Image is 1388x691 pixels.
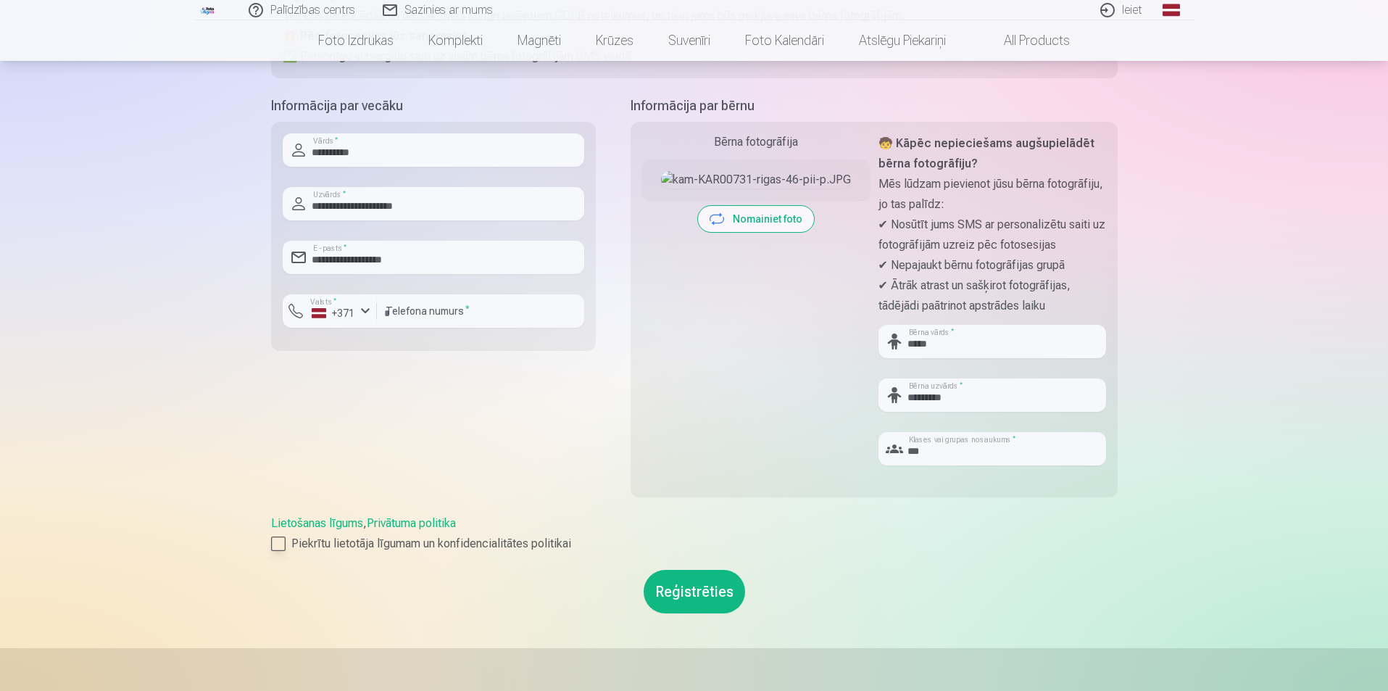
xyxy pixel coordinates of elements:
[312,306,355,320] div: +371
[411,20,500,61] a: Komplekti
[661,171,851,189] img: kam-KAR00731-rigas-46-pii-p.JPG
[200,6,216,15] img: /fa1
[651,20,728,61] a: Suvenīri
[878,174,1106,215] p: Mēs lūdzam pievienot jūsu bērna fotogrāfiju, jo tas palīdz:
[500,20,578,61] a: Magnēti
[301,20,411,61] a: Foto izdrukas
[271,515,1118,553] div: ,
[642,133,870,151] div: Bērna fotogrāfija
[878,276,1106,316] p: ✔ Ātrāk atrast un sašķirot fotogrāfijas, tādējādi paātrinot apstrādes laiku
[728,20,841,61] a: Foto kalendāri
[841,20,963,61] a: Atslēgu piekariņi
[271,516,363,530] a: Lietošanas līgums
[271,96,596,116] h5: Informācija par vecāku
[878,136,1094,170] strong: 🧒 Kāpēc nepieciešams augšupielādēt bērna fotogrāfiju?
[878,215,1106,255] p: ✔ Nosūtīt jums SMS ar personalizētu saiti uz fotogrāfijām uzreiz pēc fotosesijas
[698,206,814,232] button: Nomainiet foto
[306,297,341,307] label: Valsts
[271,535,1118,553] label: Piekrītu lietotāja līgumam un konfidencialitātes politikai
[367,516,456,530] a: Privātuma politika
[963,20,1087,61] a: All products
[631,96,1118,116] h5: Informācija par bērnu
[578,20,651,61] a: Krūzes
[283,294,377,328] button: Valsts*+371
[878,255,1106,276] p: ✔ Nepajaukt bērnu fotogrāfijas grupā
[644,570,745,613] button: Reģistrēties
